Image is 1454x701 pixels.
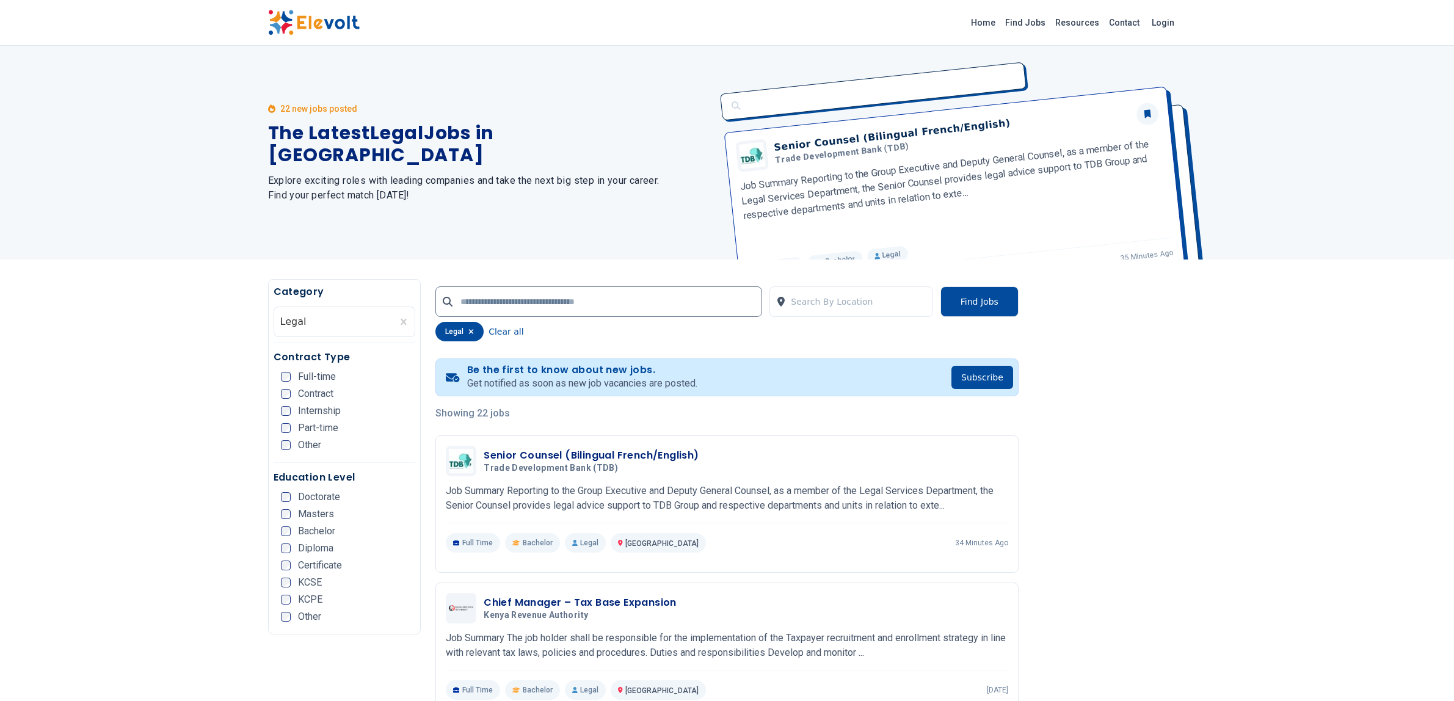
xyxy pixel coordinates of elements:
[281,578,291,587] input: KCSE
[298,509,334,519] span: Masters
[467,364,697,376] h4: Be the first to know about new jobs.
[523,685,553,695] span: Bachelor
[449,449,473,473] img: Trade Development Bank (TDB)
[625,686,699,695] span: [GEOGRAPHIC_DATA]
[449,605,473,611] img: Kenya Revenue Authority
[940,286,1019,317] button: Find Jobs
[467,376,697,391] p: Get notified as soon as new job vacancies are posted.
[298,526,335,536] span: Bachelor
[281,561,291,570] input: Certificate
[955,538,1008,548] p: 34 minutes ago
[298,543,333,553] span: Diploma
[298,578,322,587] span: KCSE
[625,539,699,548] span: [GEOGRAPHIC_DATA]
[298,389,333,399] span: Contract
[281,612,291,622] input: Other
[484,595,677,610] h3: Chief Manager – Tax Base Expansion
[274,350,416,365] h5: Contract Type
[446,680,500,700] p: Full Time
[1000,13,1050,32] a: Find Jobs
[274,470,416,485] h5: Education Level
[281,440,291,450] input: Other
[484,448,699,463] h3: Senior Counsel (Bilingual French/English)
[446,484,1008,513] p: Job Summary Reporting to the Group Executive and Deputy General Counsel, as a member of the Legal...
[484,463,618,474] span: Trade Development Bank (TDB)
[281,492,291,502] input: Doctorate
[446,593,1008,700] a: Kenya Revenue AuthorityChief Manager – Tax Base ExpansionKenya Revenue AuthorityJob Summary The j...
[435,322,484,341] div: legal
[268,173,713,203] h2: Explore exciting roles with leading companies and take the next big step in your career. Find you...
[484,610,588,621] span: Kenya Revenue Authority
[274,285,416,299] h5: Category
[565,680,606,700] p: Legal
[966,13,1000,32] a: Home
[281,509,291,519] input: Masters
[281,423,291,433] input: Part-time
[281,406,291,416] input: Internship
[281,372,291,382] input: Full-time
[281,543,291,553] input: Diploma
[565,533,606,553] p: Legal
[268,122,713,166] h1: The Latest Legal Jobs in [GEOGRAPHIC_DATA]
[298,561,342,570] span: Certificate
[523,538,553,548] span: Bachelor
[298,440,321,450] span: Other
[435,406,1019,421] p: Showing 22 jobs
[489,322,523,341] button: Clear all
[987,685,1008,695] p: [DATE]
[281,526,291,536] input: Bachelor
[1104,13,1144,32] a: Contact
[298,595,322,605] span: KCPE
[446,446,1008,553] a: Trade Development Bank (TDB)Senior Counsel (Bilingual French/English)Trade Development Bank (TDB)...
[446,631,1008,660] p: Job Summary The job holder shall be responsible for the implementation of the Taxpayer recruitmen...
[298,423,338,433] span: Part-time
[1144,10,1182,35] a: Login
[268,10,360,35] img: Elevolt
[281,389,291,399] input: Contract
[446,533,500,553] p: Full Time
[281,595,291,605] input: KCPE
[298,406,341,416] span: Internship
[951,366,1013,389] button: Subscribe
[1050,13,1104,32] a: Resources
[298,612,321,622] span: Other
[280,103,357,115] p: 22 new jobs posted
[298,492,340,502] span: Doctorate
[298,372,336,382] span: Full-time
